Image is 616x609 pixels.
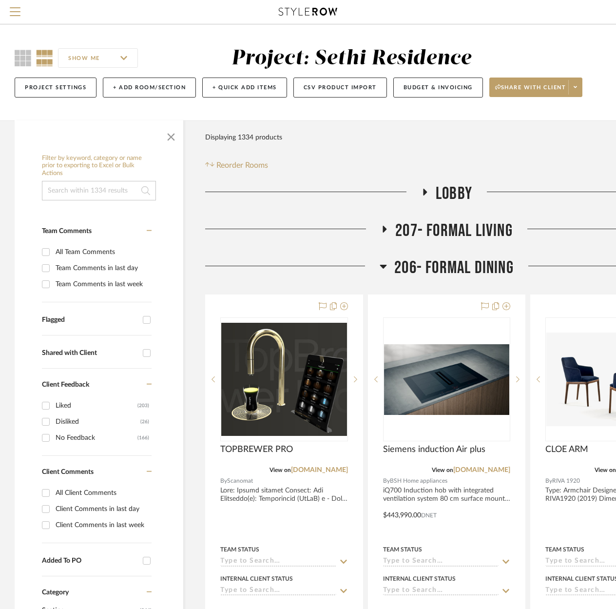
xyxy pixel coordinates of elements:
[489,78,583,97] button: Share with client
[220,444,293,455] span: TOPBREWER PRO
[56,430,137,446] div: No Feedback
[436,183,472,204] span: Lobby
[42,589,69,597] span: Category
[595,467,616,473] span: View on
[42,557,138,565] div: Added To PO
[552,476,580,486] span: RIVA 1920
[495,84,566,98] span: Share with client
[137,430,149,446] div: (166)
[205,159,268,171] button: Reorder Rooms
[384,344,510,415] img: Siemens induction Air plus
[383,587,499,596] input: Type to Search…
[42,381,89,388] span: Client Feedback
[137,398,149,413] div: (203)
[220,574,293,583] div: Internal Client Status
[205,128,282,147] div: Displaying 1334 products
[453,467,510,473] a: [DOMAIN_NAME]
[56,517,149,533] div: Client Comments in last week
[293,78,387,98] button: CSV Product Import
[291,467,348,473] a: [DOMAIN_NAME]
[383,545,422,554] div: Team Status
[227,476,253,486] span: Scanomat
[56,276,149,292] div: Team Comments in last week
[15,78,96,98] button: Project Settings
[393,78,483,98] button: Budget & Invoicing
[220,476,227,486] span: By
[42,316,138,324] div: Flagged
[383,574,456,583] div: Internal Client Status
[390,476,447,486] span: BSH Home appliances
[202,78,287,98] button: + Quick Add Items
[394,257,514,278] span: 206- Formal Dining
[432,467,453,473] span: View on
[220,557,336,567] input: Type to Search…
[545,444,588,455] span: CLOE ARM
[220,587,336,596] input: Type to Search…
[383,444,485,455] span: Siemens induction Air plus
[103,78,196,98] button: + Add Room/Section
[269,467,291,473] span: View on
[231,48,472,69] div: Project: Sethi Residence
[161,125,181,145] button: Close
[383,557,499,567] input: Type to Search…
[545,476,552,486] span: By
[56,501,149,517] div: Client Comments in last day
[42,181,156,200] input: Search within 1334 results
[56,398,137,413] div: Liked
[56,244,149,260] div: All Team Comments
[56,260,149,276] div: Team Comments in last day
[56,485,149,501] div: All Client Comments
[42,469,94,475] span: Client Comments
[545,545,584,554] div: Team Status
[216,159,268,171] span: Reorder Rooms
[220,545,259,554] div: Team Status
[395,220,513,241] span: 207- Formal Living
[140,414,149,430] div: (26)
[221,323,347,435] img: TOPBREWER PRO
[56,414,140,430] div: Disliked
[42,228,92,235] span: Team Comments
[383,476,390,486] span: By
[42,155,156,177] h6: Filter by keyword, category or name prior to exporting to Excel or Bulk Actions
[42,349,138,357] div: Shared with Client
